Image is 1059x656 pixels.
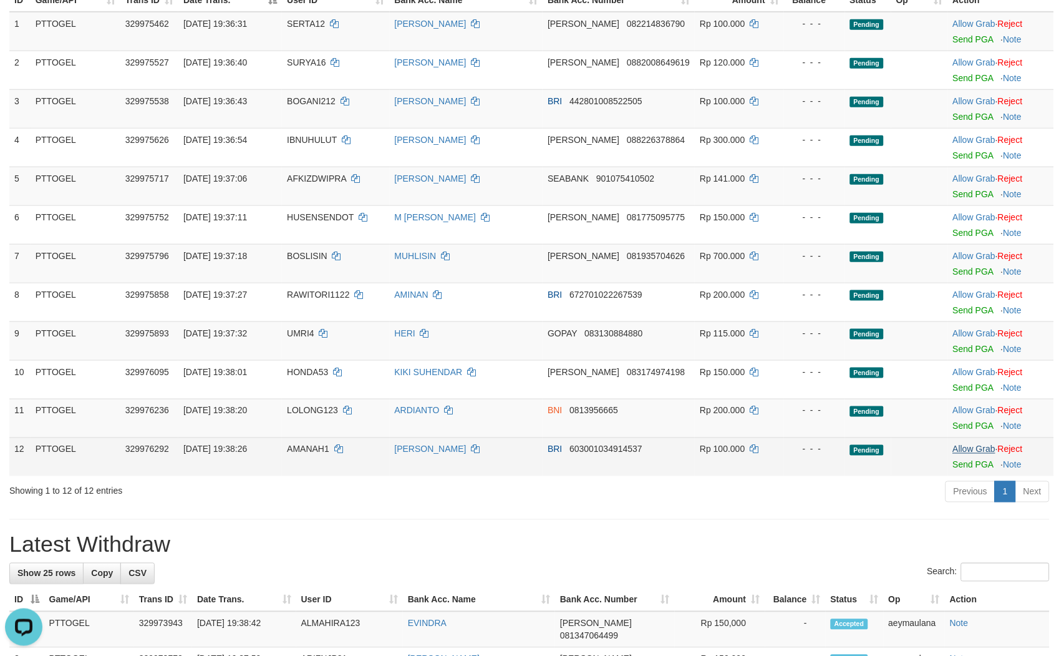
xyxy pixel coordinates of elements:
td: · [948,128,1054,167]
a: Note [1003,421,1022,431]
th: Bank Acc. Number: activate to sort column ascending [555,589,675,612]
td: [DATE] 19:38:42 [192,612,296,648]
td: 329973943 [134,612,192,648]
a: Reject [998,367,1023,377]
td: PTTOGEL [44,612,134,648]
span: Pending [850,329,884,340]
div: - - - [789,134,839,146]
a: Note [1003,112,1022,122]
a: ARDIANTO [395,406,440,416]
a: Reject [998,290,1023,300]
span: [DATE] 19:37:32 [183,328,247,338]
a: HERI [395,328,415,338]
a: Allow Grab [953,251,995,261]
td: PTTOGEL [31,128,120,167]
a: Note [1003,73,1022,83]
th: Game/API: activate to sort column ascending [44,589,134,612]
a: Note [1003,344,1022,354]
td: 11 [9,399,31,438]
td: PTTOGEL [31,167,120,205]
span: Copy 0882008649619 to clipboard [627,57,690,67]
a: Allow Grab [953,367,995,377]
span: Copy [91,569,113,579]
a: Send PGA [953,267,994,277]
a: Note [1003,189,1022,199]
a: Reject [998,135,1023,145]
td: PTTOGEL [31,51,120,89]
span: [PERSON_NAME] [560,619,632,629]
td: 2 [9,51,31,89]
td: 9 [9,321,31,360]
span: Pending [850,445,884,456]
a: Allow Grab [953,135,995,145]
span: AFKIZDWIPRA [287,174,346,184]
span: AMANAH1 [287,444,329,454]
a: Send PGA [953,150,994,160]
span: [PERSON_NAME] [548,212,619,222]
span: RAWITORI1122 [287,290,349,300]
span: Rp 141.000 [700,174,745,184]
td: · [948,283,1054,321]
span: 329975796 [125,251,169,261]
a: Note [1003,305,1022,315]
a: KIKI SUHENDAR [395,367,463,377]
th: Date Trans.: activate to sort column ascending [192,589,296,612]
a: Send PGA [953,189,994,199]
a: Allow Grab [953,212,995,222]
span: BRI [548,290,562,300]
a: Reject [998,19,1023,29]
span: · [953,290,998,300]
td: aeymaulana [884,612,945,648]
a: [PERSON_NAME] [395,19,467,29]
a: Allow Grab [953,174,995,184]
span: Pending [850,252,884,262]
span: LOLONG123 [287,406,338,416]
span: HONDA53 [287,367,328,377]
a: Note [1003,34,1022,44]
span: BRI [548,444,562,454]
span: Pending [850,174,884,185]
td: · [948,51,1054,89]
span: BNI [548,406,562,416]
span: Rp 200.000 [700,290,745,300]
td: 5 [9,167,31,205]
td: PTTOGEL [31,244,120,283]
a: Reject [998,406,1023,416]
div: - - - [789,443,839,456]
span: Accepted [831,619,868,630]
a: Allow Grab [953,444,995,454]
span: GOPAY [548,328,577,338]
span: Pending [850,213,884,223]
td: 12 [9,438,31,476]
span: Rp 120.000 [700,57,745,67]
span: 329975538 [125,96,169,106]
a: MUHLISIN [395,251,437,261]
span: Copy 081347064499 to clipboard [560,631,618,641]
span: Pending [850,97,884,107]
span: · [953,135,998,145]
th: Action [945,589,1050,612]
a: Allow Grab [953,19,995,29]
span: [PERSON_NAME] [548,367,619,377]
th: Op: activate to sort column ascending [884,589,945,612]
td: · [948,12,1054,51]
span: Copy 0813956665 to clipboard [569,406,618,416]
a: [PERSON_NAME] [395,135,467,145]
span: 329976236 [125,406,169,416]
span: [DATE] 19:38:26 [183,444,247,454]
a: [PERSON_NAME] [395,444,467,454]
span: 329975893 [125,328,169,338]
td: · [948,205,1054,244]
span: · [953,96,998,106]
span: [PERSON_NAME] [548,57,619,67]
h1: Latest Withdraw [9,532,1050,557]
span: [DATE] 19:37:06 [183,174,247,184]
span: Copy 081775095775 to clipboard [627,212,685,222]
th: Bank Acc. Name: activate to sort column ascending [403,589,555,612]
td: Rp 150,000 [675,612,765,648]
span: 329975717 [125,174,169,184]
span: 329975752 [125,212,169,222]
span: Pending [850,58,884,69]
span: · [953,251,998,261]
span: Pending [850,19,884,30]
